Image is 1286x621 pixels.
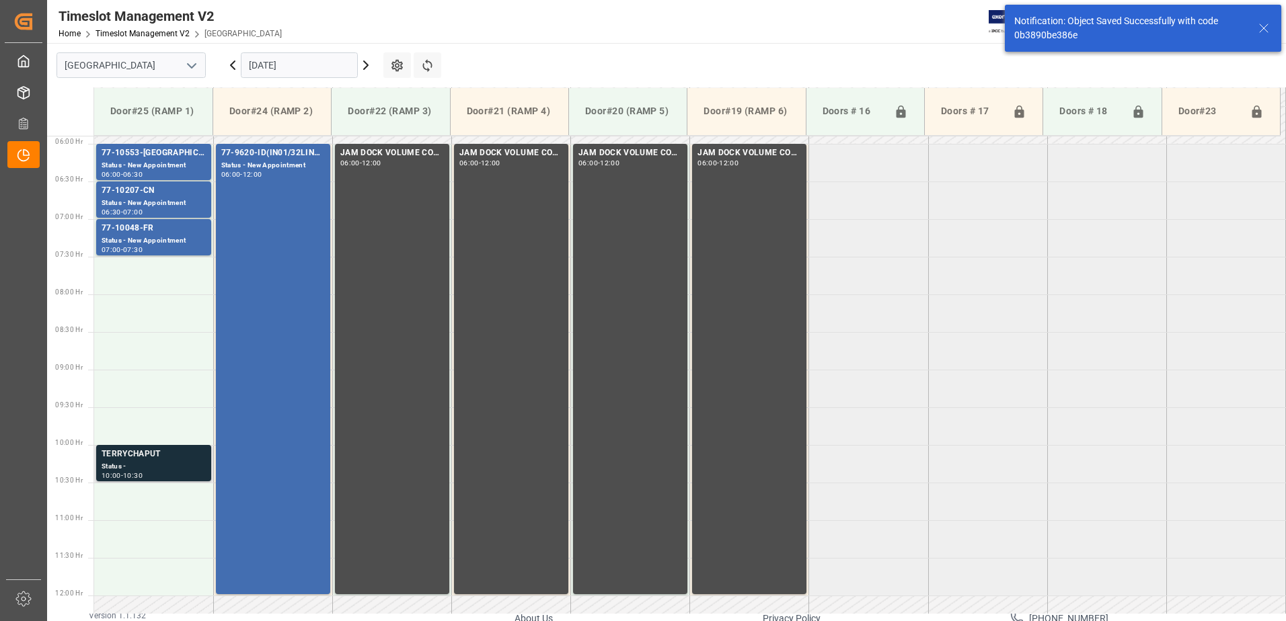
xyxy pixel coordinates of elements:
input: Type to search/select [56,52,206,78]
span: 06:00 Hr [55,138,83,145]
div: - [240,171,242,177]
div: 07:30 [123,247,143,253]
input: DD.MM.YYYY [241,52,358,78]
div: 77-10553-[GEOGRAPHIC_DATA] [102,147,206,160]
div: 12:00 [719,160,739,166]
div: 12:00 [600,160,619,166]
div: 06:00 [578,160,598,166]
div: JAM DOCK VOLUME CONTROL [340,147,444,160]
div: Door#25 (RAMP 1) [105,99,202,124]
div: 10:00 [102,472,121,479]
div: Notification: Object Saved Successfully with code 0b3890be386e [1014,14,1246,42]
div: 06:00 [340,160,360,166]
div: Status - New Appointment [102,160,206,171]
div: 06:00 [459,160,479,166]
span: 12:00 Hr [55,589,83,597]
div: 12:00 [362,160,381,166]
div: TERRYCHAPUT [102,448,206,461]
div: 06:30 [102,209,121,215]
div: 06:00 [697,160,717,166]
div: 12:00 [243,171,262,177]
span: 10:30 Hr [55,477,83,484]
div: 06:00 [102,171,121,177]
div: - [479,160,481,166]
div: Doors # 18 [1054,99,1125,124]
div: Status - New Appointment [221,160,325,171]
div: 07:00 [102,247,121,253]
div: - [121,171,123,177]
button: open menu [181,55,201,76]
div: Status - New Appointment [102,198,206,209]
span: 06:30 Hr [55,175,83,183]
div: Door#24 (RAMP 2) [224,99,320,124]
span: 10:00 Hr [55,439,83,446]
div: - [598,160,600,166]
a: Timeslot Management V2 [96,29,190,38]
span: 08:00 Hr [55,288,83,296]
div: Status - New Appointment [102,235,206,247]
span: 09:00 Hr [55,364,83,371]
span: 09:30 Hr [55,401,83,409]
span: 11:00 Hr [55,514,83,522]
img: Exertis%20JAM%20-%20Email%20Logo.jpg_1722504956.jpg [989,10,1035,34]
span: 07:00 Hr [55,213,83,220]
div: Door#19 (RAMP 6) [698,99,794,124]
div: Door#21 (RAMP 4) [461,99,558,124]
div: Door#22 (RAMP 3) [342,99,439,124]
div: 12:00 [481,160,500,166]
div: - [121,209,123,215]
div: 77-10207-CN [102,184,206,198]
div: 06:30 [123,171,143,177]
div: - [121,247,123,253]
div: JAM DOCK VOLUME CONTROL [578,147,682,160]
div: 10:30 [123,472,143,479]
div: Door#20 (RAMP 5) [580,99,676,124]
span: 07:30 Hr [55,251,83,258]
div: - [360,160,362,166]
div: 77-9620-ID(IN01/32LINES) [221,147,325,160]
div: Doors # 16 [817,99,888,124]
div: JAM DOCK VOLUME CONTROL [697,147,801,160]
span: 11:30 Hr [55,552,83,559]
a: Home [59,29,81,38]
div: 77-10048-FR [102,222,206,235]
div: JAM DOCK VOLUME CONTROL [459,147,563,160]
div: - [717,160,719,166]
div: Status - [102,461,206,472]
span: 08:30 Hr [55,326,83,333]
div: Door#23 [1173,99,1244,124]
div: 06:00 [221,171,241,177]
div: Timeslot Management V2 [59,6,282,26]
div: Doors # 17 [936,99,1007,124]
div: - [121,472,123,479]
div: 07:00 [123,209,143,215]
